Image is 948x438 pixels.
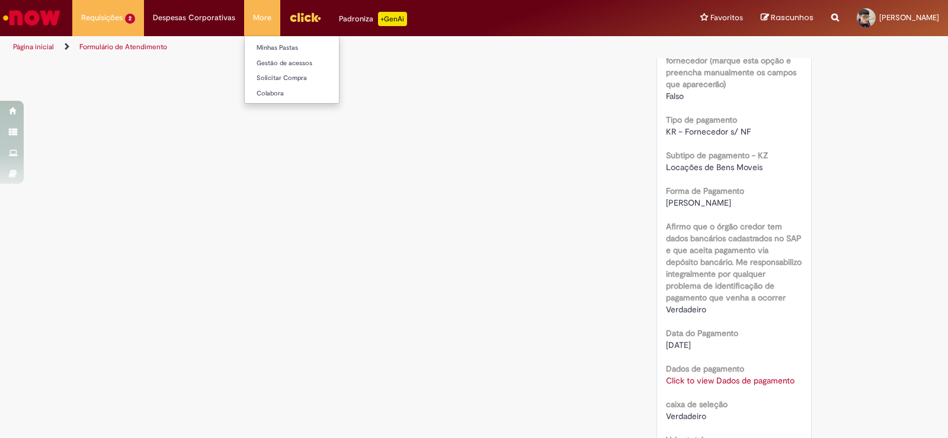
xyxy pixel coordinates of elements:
b: Data do Pagamento [666,328,738,338]
ul: More [244,36,340,104]
ul: Trilhas de página [9,36,623,58]
b: caixa de seleção [666,399,728,410]
span: Verdadeiro [666,304,706,315]
b: Dados de pagamento [666,363,744,374]
img: click_logo_yellow_360x200.png [289,8,321,26]
span: 2 [125,14,135,24]
span: [PERSON_NAME] [666,197,731,208]
a: Formulário de Atendimento [79,42,167,52]
span: KR – Fornecedor s/ NF [666,126,751,137]
span: Requisições [81,12,123,24]
span: [PERSON_NAME] [879,12,939,23]
b: Não consegui encontrar meu fornecedor (marque esta opção e preencha manualmente os campos que apa... [666,43,796,89]
b: Tipo de pagamento [666,114,737,125]
div: Padroniza [339,12,407,26]
span: Favoritos [710,12,743,24]
img: ServiceNow [1,6,62,30]
span: Verdadeiro [666,411,706,421]
b: Forma de Pagamento [666,186,744,196]
a: Colabora [245,87,375,100]
span: Despesas Corporativas [153,12,235,24]
span: Falso [666,91,684,101]
a: Rascunhos [761,12,814,24]
span: Locações de Bens Moveis [666,162,763,172]
a: Solicitar Compra [245,72,375,85]
a: Click to view Dados de pagamento [666,375,795,386]
b: Afirmo que o órgão credor tem dados bancários cadastrados no SAP e que aceita pagamento via depós... [666,221,802,303]
p: +GenAi [378,12,407,26]
b: Subtipo de pagamento - KZ [666,150,768,161]
a: Gestão de acessos [245,57,375,70]
span: More [253,12,271,24]
a: Página inicial [13,42,54,52]
a: Minhas Pastas [245,41,375,55]
span: [DATE] [666,340,691,350]
span: Rascunhos [771,12,814,23]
